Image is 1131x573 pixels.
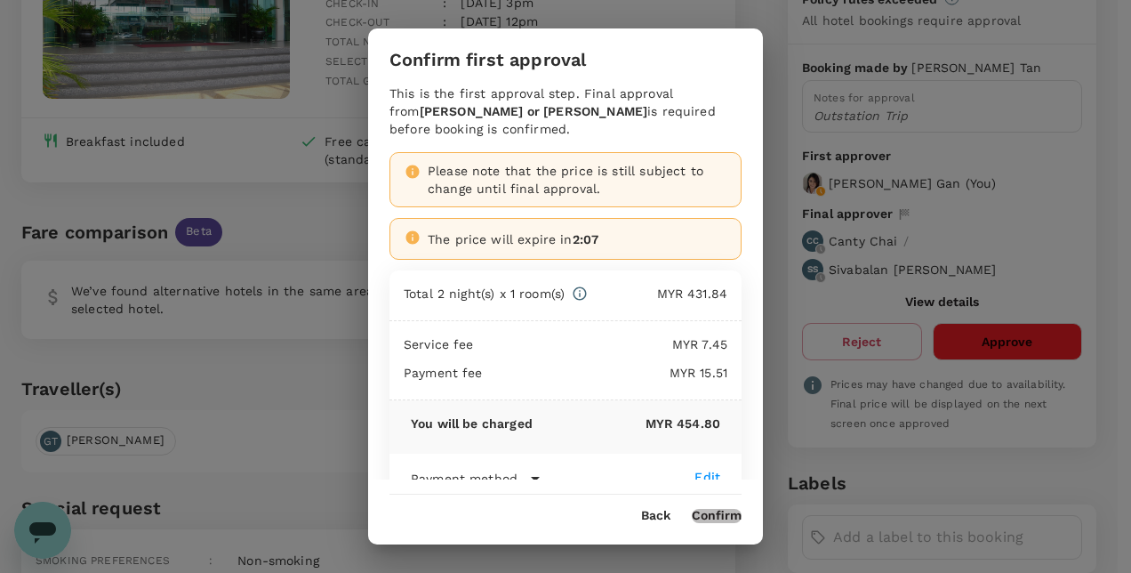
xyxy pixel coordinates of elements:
[694,468,720,486] div: Edit
[483,364,727,382] p: MYR 15.51
[411,470,517,488] p: Payment method
[389,50,586,70] h3: Confirm first approval
[641,509,670,523] button: Back
[588,285,727,303] p: MYR 431.84
[692,509,742,523] button: Confirm
[404,285,565,303] p: Total 2 night(s) x 1 room(s)
[420,104,648,118] b: [PERSON_NAME] or [PERSON_NAME]
[533,415,720,432] p: MYR 454.80
[389,85,742,138] div: This is the first approval step. Final approval from is required before booking is confirmed.
[573,232,599,246] span: 2:07
[428,230,726,248] div: The price will expire in
[428,162,726,198] div: Please note that the price is still subject to change until final approval.
[411,415,533,432] p: You will be charged
[404,364,483,382] p: Payment fee
[474,335,727,353] p: MYR 7.45
[404,335,474,353] p: Service fee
